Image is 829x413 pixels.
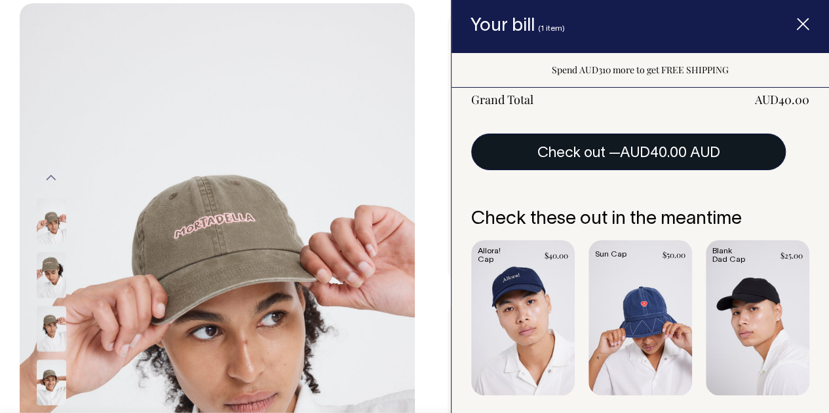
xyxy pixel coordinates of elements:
[471,134,786,170] button: Check out —AUD40.00 AUD
[37,198,66,244] img: moss
[552,63,729,76] span: Spend AUD310 more to get FREE SHIPPING
[37,359,66,405] img: moss
[755,92,809,107] div: AUD40.00
[41,163,61,192] button: Previous
[471,209,809,230] h6: Check these out in the meantime
[538,25,565,32] span: (1 item)
[37,306,66,351] img: moss
[620,147,720,160] span: AUD40.00 AUD
[37,252,66,298] img: moss
[471,92,533,107] div: Grand Total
